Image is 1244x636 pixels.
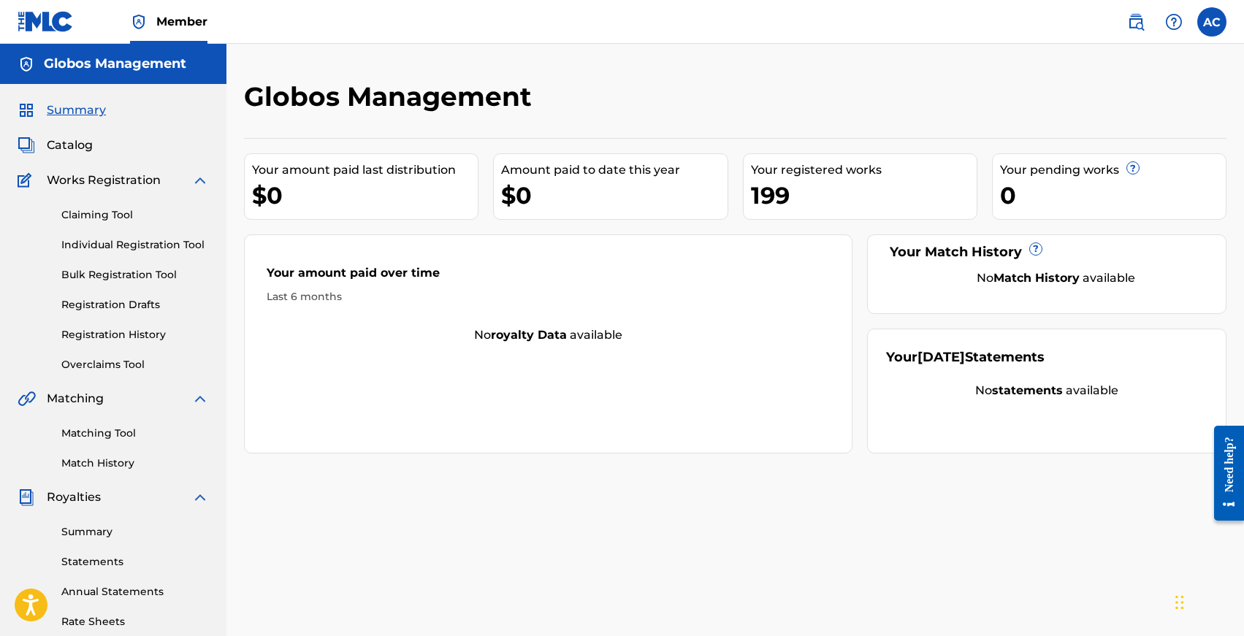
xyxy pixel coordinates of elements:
img: Accounts [18,55,35,73]
img: Summary [18,101,35,119]
span: Summary [47,101,106,119]
span: Matching [47,390,104,407]
div: Last 6 months [267,289,830,304]
div: No available [886,382,1207,399]
a: Match History [61,456,209,471]
div: Trascina [1175,581,1184,624]
img: Matching [18,390,36,407]
img: search [1127,13,1145,31]
a: Individual Registration Tool [61,237,209,253]
iframe: Resource Center [1203,414,1244,532]
a: Summary [61,524,209,540]
a: Registration Drafts [61,297,209,313]
span: Royalties [47,489,101,506]
span: ? [1127,162,1139,174]
div: Your registered works [751,161,977,179]
span: Works Registration [47,172,161,189]
div: No available [245,326,852,344]
a: SummarySummary [18,101,106,119]
div: $0 [501,179,727,212]
span: Catalog [47,137,93,154]
a: Public Search [1121,7,1150,37]
a: Registration History [61,327,209,342]
div: 199 [751,179,977,212]
strong: Match History [993,271,1080,285]
img: Top Rightsholder [130,13,148,31]
span: Member [156,13,207,30]
div: User Menu [1197,7,1226,37]
div: Your pending works [1000,161,1226,179]
div: Your amount paid last distribution [252,161,478,179]
a: Rate Sheets [61,614,209,629]
a: Claiming Tool [61,207,209,223]
div: No available [904,269,1207,287]
div: 0 [1000,179,1226,212]
a: Statements [61,554,209,570]
a: Bulk Registration Tool [61,267,209,283]
img: Royalties [18,489,35,506]
img: MLC Logo [18,11,74,32]
div: $0 [252,179,478,212]
img: expand [191,390,209,407]
div: Widget chat [1171,566,1244,636]
span: ? [1030,243,1042,255]
img: expand [191,489,209,506]
a: Annual Statements [61,584,209,599]
span: [DATE] [917,349,965,365]
strong: royalty data [491,328,567,342]
div: Your Statements [886,348,1045,367]
img: Works Registration [18,172,37,189]
img: Catalog [18,137,35,154]
div: Your Match History [886,242,1207,262]
iframe: Chat Widget [1171,566,1244,636]
strong: statements [992,383,1063,397]
img: help [1165,13,1183,31]
a: Matching Tool [61,426,209,441]
h5: Globos Management [44,55,186,72]
a: CatalogCatalog [18,137,93,154]
div: Your amount paid over time [267,264,830,289]
a: Overclaims Tool [61,357,209,372]
div: Help [1159,7,1188,37]
div: Amount paid to date this year [501,161,727,179]
img: expand [191,172,209,189]
h2: Globos Management [244,80,539,113]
